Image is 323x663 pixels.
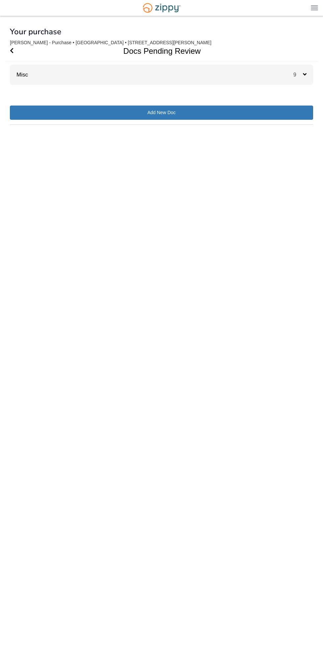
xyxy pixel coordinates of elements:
[10,41,14,61] a: Go Back
[10,72,28,78] a: Misc
[10,27,61,36] h1: Your purchase
[5,41,310,61] h1: Docs Pending Review
[10,106,313,120] a: Add New Doc
[293,72,303,78] span: 9
[311,5,318,10] img: Mobile Dropdown Menu
[10,40,313,46] div: [PERSON_NAME] - Purchase • [GEOGRAPHIC_DATA] • [STREET_ADDRESS][PERSON_NAME]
